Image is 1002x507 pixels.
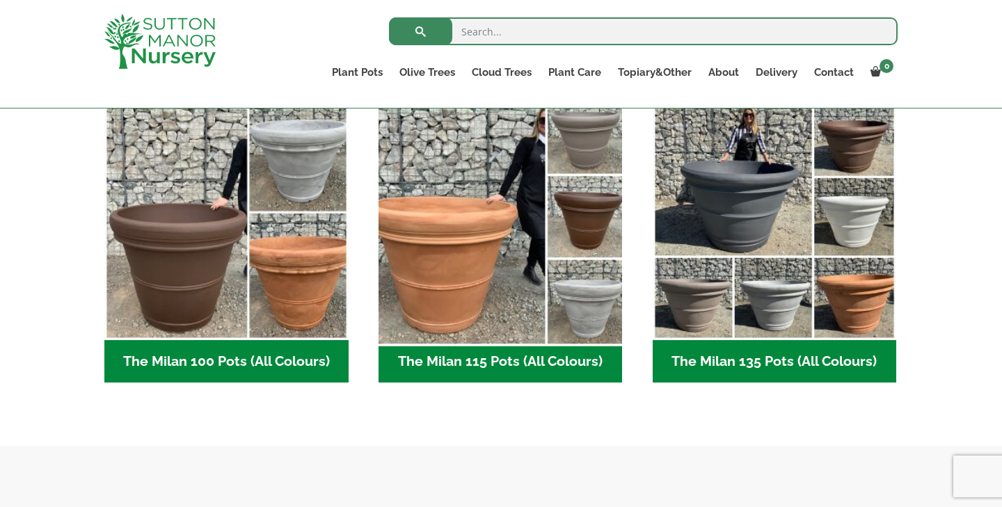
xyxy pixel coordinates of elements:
h2: The Milan 115 Pots (All Colours) [379,340,623,383]
a: Contact [806,63,862,82]
a: Plant Care [540,63,610,82]
a: Cloud Trees [463,63,540,82]
a: Visit product category The Milan 135 Pots (All Colours) [653,96,897,383]
h2: The Milan 135 Pots (All Colours) [653,340,897,383]
a: Topiary&Other [610,63,700,82]
img: The Milan 115 Pots (All Colours) [372,90,628,346]
h2: The Milan 100 Pots (All Colours) [104,340,349,383]
img: logo [104,14,216,69]
a: Delivery [747,63,806,82]
input: Search... [389,17,898,45]
img: The Milan 100 Pots (All Colours) [104,96,349,340]
span: 0 [880,59,893,73]
a: 0 [862,63,898,82]
a: About [700,63,747,82]
a: Plant Pots [324,63,391,82]
a: Visit product category The Milan 115 Pots (All Colours) [379,96,623,383]
img: The Milan 135 Pots (All Colours) [653,96,897,340]
a: Olive Trees [391,63,463,82]
a: Visit product category The Milan 100 Pots (All Colours) [104,96,349,383]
